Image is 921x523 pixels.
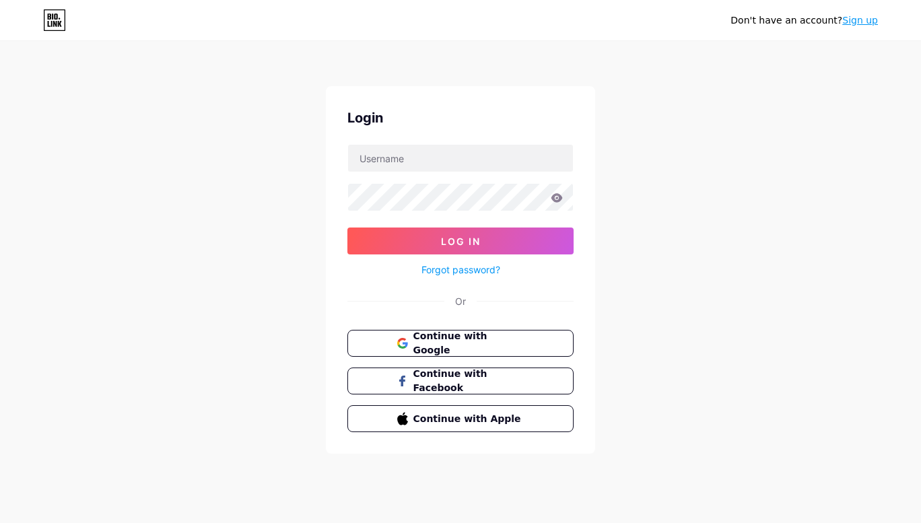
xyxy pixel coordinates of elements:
[413,367,524,395] span: Continue with Facebook
[730,13,878,28] div: Don't have an account?
[347,228,574,254] button: Log In
[421,263,500,277] a: Forgot password?
[348,145,573,172] input: Username
[347,108,574,128] div: Login
[347,368,574,394] button: Continue with Facebook
[455,294,466,308] div: Or
[441,236,481,247] span: Log In
[842,15,878,26] a: Sign up
[413,329,524,357] span: Continue with Google
[413,412,524,426] span: Continue with Apple
[347,330,574,357] button: Continue with Google
[347,405,574,432] button: Continue with Apple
